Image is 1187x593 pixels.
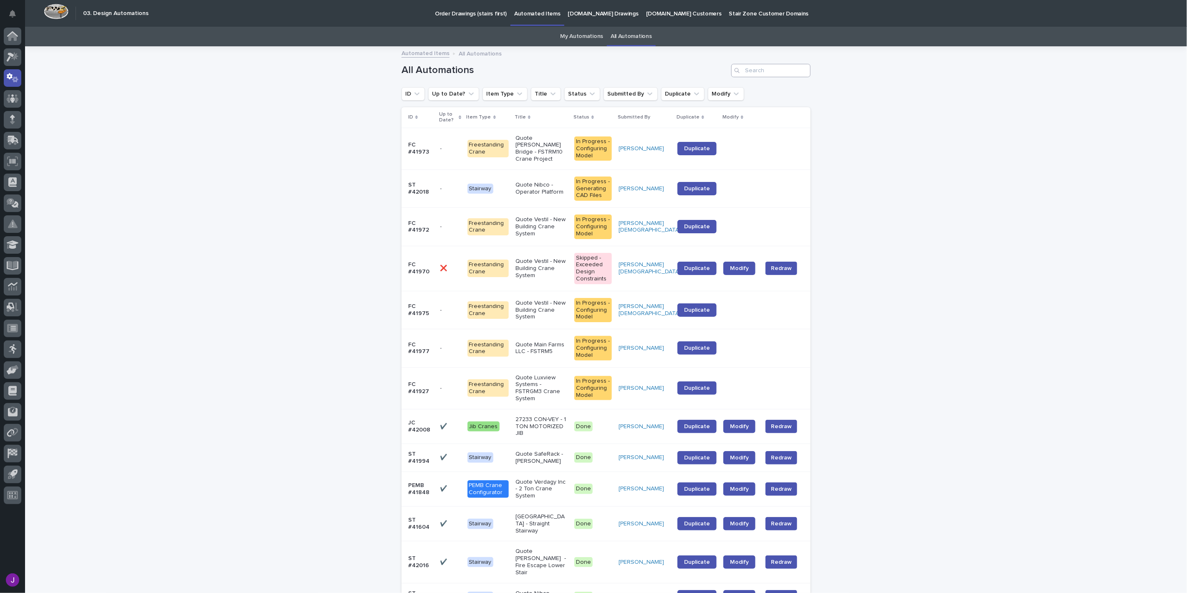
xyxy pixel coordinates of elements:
div: Notifications [10,10,21,23]
p: Quote Nibco - Operator Platform [515,182,568,196]
span: Modify [730,455,749,461]
a: Modify [723,555,755,569]
button: users-avatar [4,571,21,589]
span: Duplicate [684,186,710,192]
p: ✔️ [440,519,449,527]
p: Up to Date? [439,110,457,125]
tr: ST #41604✔️✔️ Stairway[GEOGRAPHIC_DATA] - Straight StairwayDone[PERSON_NAME] DuplicateModifyRedraw [402,507,811,541]
div: Search [731,64,811,77]
div: Done [574,421,593,432]
p: FC #41975 [408,303,434,317]
tr: FC #41975-- Freestanding CraneQuote Vestil - New Building Crane SystemIn Progress - Configuring M... [402,291,811,329]
a: [PERSON_NAME] [619,559,664,566]
a: Modify [723,420,755,433]
h1: All Automations [402,64,728,76]
p: 27233 CON-VEY - 1 TON MOTORIZED JIB [515,416,568,437]
span: Redraw [771,520,792,528]
p: Status [573,113,589,122]
a: Modify [723,451,755,464]
span: Duplicate [684,146,710,151]
a: [PERSON_NAME][DEMOGRAPHIC_DATA] [619,303,681,317]
a: Modify [723,262,755,275]
div: Done [574,557,593,568]
button: Item Type [482,87,528,101]
button: Duplicate [661,87,705,101]
tr: FC #41977-- Freestanding CraneQuote Main Farms LLC - FSTRM5In Progress - Configuring Model[PERSON... [402,329,811,367]
p: Duplicate [677,113,700,122]
div: Stairway [467,184,493,194]
button: Modify [708,87,744,101]
p: - [440,305,444,314]
button: Submitted By [604,87,658,101]
p: Quote Luxview Systems - FSTRGM3 Crane System [515,374,568,402]
a: Duplicate [677,142,717,155]
p: PEMB #41848 [408,482,434,496]
p: FC #41927 [408,381,434,395]
div: Done [574,452,593,463]
a: [PERSON_NAME] [619,345,664,352]
div: Freestanding Crane [467,140,509,157]
button: Redraw [765,555,797,569]
div: PEMB Crane Configurator [467,480,509,498]
h2: 03. Design Automations [83,10,149,17]
p: ST #41604 [408,517,434,531]
span: Duplicate [684,265,710,271]
p: Submitted By [618,113,650,122]
span: Duplicate [684,424,710,429]
p: ✔️ [440,452,449,461]
a: My Automations [560,27,603,46]
div: In Progress - Configuring Model [574,376,612,400]
div: Jib Cranes [467,421,500,432]
div: Stairway [467,519,493,529]
div: In Progress - Configuring Model [574,298,612,322]
span: Duplicate [684,224,710,230]
a: [PERSON_NAME] [619,520,664,527]
p: ✔️ [440,484,449,492]
a: Duplicate [677,482,717,496]
a: [PERSON_NAME] [619,454,664,461]
p: Quote Vestil - New Building Crane System [515,258,568,279]
a: [PERSON_NAME] [619,485,664,492]
tr: JC #42008✔️✔️ Jib Cranes27233 CON-VEY - 1 TON MOTORIZED JIBDone[PERSON_NAME] DuplicateModifyRedraw [402,409,811,444]
tr: ST #42018-- StairwayQuote Nibco - Operator PlatformIn Progress - Generating CAD Files[PERSON_NAME... [402,169,811,207]
div: Freestanding Crane [467,301,509,319]
div: Stairway [467,452,493,463]
a: Automated Items [402,48,450,58]
p: FC #41972 [408,220,434,234]
div: Skipped - Exceeded Design Constraints [574,253,612,284]
button: Redraw [765,262,797,275]
div: Freestanding Crane [467,260,509,277]
p: Quote [PERSON_NAME] - Fire Escape Lower Stair [515,548,568,576]
span: Modify [730,486,749,492]
span: Redraw [771,558,792,566]
p: FC #41977 [408,341,434,356]
p: ✔️ [440,557,449,566]
a: Duplicate [677,420,717,433]
span: Redraw [771,454,792,462]
tr: ST #41994✔️✔️ StairwayQuote SafeRack - [PERSON_NAME]Done[PERSON_NAME] DuplicateModifyRedraw [402,444,811,472]
a: [PERSON_NAME] [619,145,664,152]
div: Freestanding Crane [467,340,509,357]
button: Notifications [4,5,21,23]
p: JC #42008 [408,419,434,434]
span: Redraw [771,264,792,273]
a: [PERSON_NAME] [619,385,664,392]
div: In Progress - Generating CAD Files [574,177,612,201]
p: [GEOGRAPHIC_DATA] - Straight Stairway [515,513,568,534]
button: Redraw [765,420,797,433]
p: - [440,222,444,230]
div: In Progress - Configuring Model [574,214,612,239]
p: Quote Main Farms LLC - FSTRM5 [515,341,568,356]
span: Modify [730,265,749,271]
p: Quote Vestil - New Building Crane System [515,216,568,237]
div: Done [574,484,593,494]
p: - [440,144,444,152]
span: Duplicate [684,345,710,351]
p: Quote Verdagy Inc - 2 Ton Crane System [515,479,568,500]
p: ST #42016 [408,555,434,569]
button: Status [564,87,600,101]
a: All Automations [611,27,652,46]
p: ID [408,113,413,122]
p: All Automations [459,48,502,58]
a: Duplicate [677,341,717,355]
